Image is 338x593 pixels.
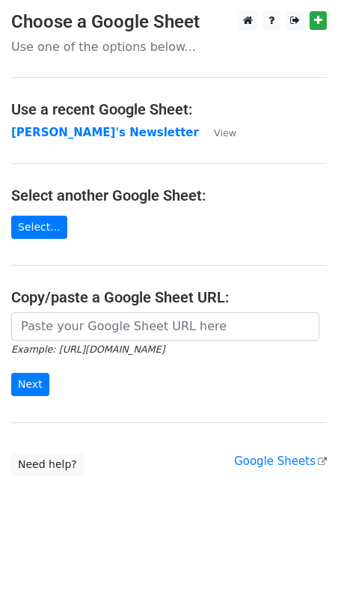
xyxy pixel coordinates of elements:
[11,312,319,341] input: Paste your Google Sheet URL here
[11,186,327,204] h4: Select another Google Sheet:
[11,126,199,139] a: [PERSON_NAME]'s Newsletter
[11,373,49,396] input: Next
[11,216,67,239] a: Select...
[234,454,327,468] a: Google Sheets
[11,453,84,476] a: Need help?
[11,100,327,118] h4: Use a recent Google Sheet:
[11,288,327,306] h4: Copy/paste a Google Sheet URL:
[214,127,236,139] small: View
[11,39,327,55] p: Use one of the options below...
[11,344,165,355] small: Example: [URL][DOMAIN_NAME]
[11,11,327,33] h3: Choose a Google Sheet
[199,126,236,139] a: View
